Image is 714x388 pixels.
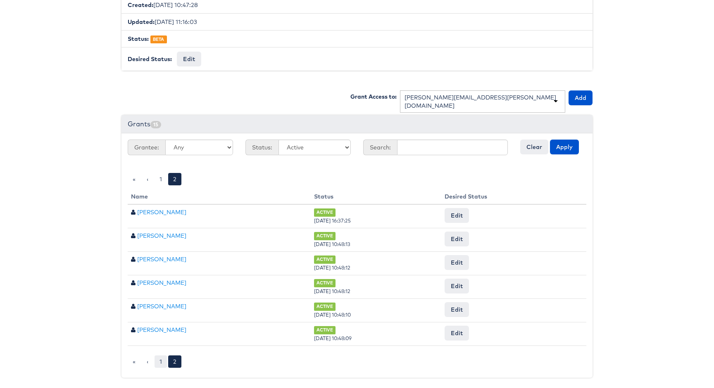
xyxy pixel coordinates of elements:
button: Edit [445,208,469,223]
a: [PERSON_NAME] [137,326,186,334]
span: [DATE] 10:48:13 [314,241,350,247]
th: Desired Status [441,189,586,204]
span: User [131,280,136,286]
button: Edit [445,326,469,341]
a: [PERSON_NAME] [137,256,186,263]
button: Edit [445,255,469,270]
th: Status [311,189,441,204]
a: 2 [168,355,181,368]
button: Clear [520,140,548,154]
span: [DATE] 16:37:25 [314,218,351,224]
li: [DATE] 11:16:03 [121,13,593,31]
label: Grant Access to: [350,92,397,101]
a: [PERSON_NAME] [137,208,186,216]
button: Edit [445,302,469,317]
span: [DATE] 10:48:12 [314,288,350,294]
a: 1 [155,355,167,368]
span: ACTIVE [314,232,336,240]
span: ACTIVE [314,256,336,263]
a: 2 [168,173,181,185]
b: Desired Status: [128,55,172,63]
span: [DATE] 10:48:10 [314,312,351,318]
a: [PERSON_NAME] [137,232,186,239]
span: User [131,209,136,215]
b: Created: [128,1,153,9]
span: ACTIVE [314,279,336,287]
b: Status: [128,35,149,43]
span: Grantee: [128,140,165,155]
a: « [128,355,140,368]
span: [DATE] 10:48:12 [314,265,350,271]
a: ‹ [142,355,153,368]
span: User [131,256,136,262]
span: ACTIVE [314,326,336,334]
span: ACTIVE [314,208,336,216]
div: [PERSON_NAME][EMAIL_ADDRESS][PERSON_NAME][DOMAIN_NAME] [405,93,561,110]
button: Edit [445,232,469,246]
span: User [131,303,136,309]
button: Add [569,90,593,105]
button: Edit [445,279,469,293]
div: Grants [121,115,593,133]
span: User [131,327,136,333]
span: User [131,233,136,239]
span: BETA [150,35,167,43]
span: 15 [150,121,161,128]
button: Edit [177,52,201,66]
button: Apply [550,140,579,154]
span: ACTIVE [314,303,336,310]
span: Status: [245,140,278,155]
b: Updated: [128,18,155,26]
span: Search: [363,140,397,155]
a: ‹ [142,173,153,185]
a: 1 [155,173,167,185]
a: « [128,173,140,185]
th: Name [128,189,311,204]
span: [DATE] 10:48:09 [314,335,352,341]
a: [PERSON_NAME] [137,279,186,286]
a: [PERSON_NAME] [137,303,186,310]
